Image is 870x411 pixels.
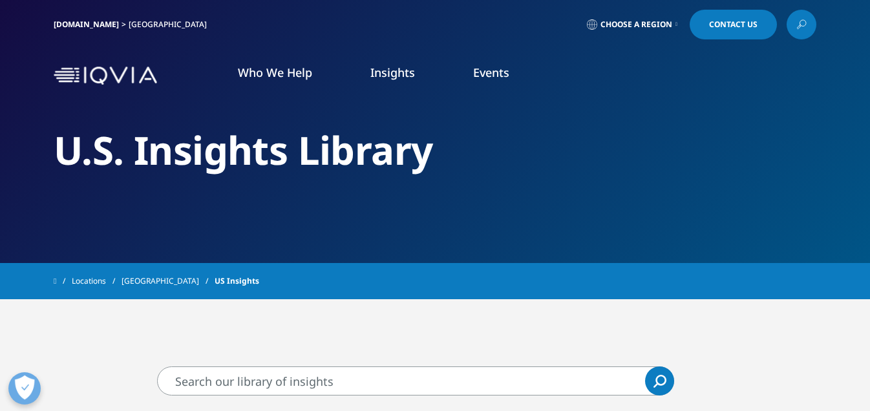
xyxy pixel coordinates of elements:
[129,19,212,30] div: [GEOGRAPHIC_DATA]
[238,65,312,80] a: Who We Help
[653,375,666,388] svg: Search
[54,67,157,85] img: IQVIA Healthcare Information Technology and Pharma Clinical Research Company
[645,366,674,395] a: Search
[600,19,672,30] span: Choose a Region
[8,372,41,405] button: Open Preferences
[122,269,215,293] a: [GEOGRAPHIC_DATA]
[709,21,758,28] span: Contact Us
[690,10,777,39] a: Contact Us
[72,269,122,293] a: Locations
[473,65,509,80] a: Events
[54,19,119,30] a: [DOMAIN_NAME]
[162,45,816,106] nav: Primary
[370,65,415,80] a: Insights
[157,366,674,395] input: Search
[54,126,816,174] h2: U.S. Insights Library
[215,269,259,293] span: US Insights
